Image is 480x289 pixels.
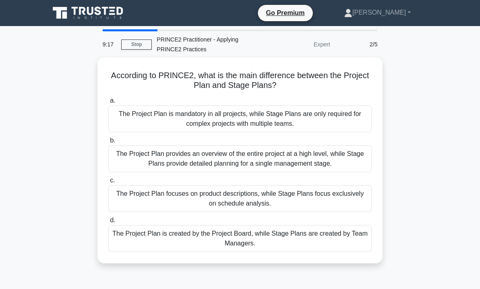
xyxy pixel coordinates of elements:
[108,185,372,212] div: The Project Plan focuses on product descriptions, while Stage Plans focus exclusively on schedule...
[108,105,372,132] div: The Project Plan is mandatory in all projects, while Stage Plans are only required for complex pr...
[110,177,115,184] span: c.
[121,39,152,50] a: Stop
[110,97,115,104] span: a.
[108,225,372,252] div: The Project Plan is created by the Project Board, while Stage Plans are created by Team Managers.
[110,137,115,144] span: b.
[325,4,430,21] a: [PERSON_NAME]
[335,36,382,53] div: 2/5
[152,31,264,57] div: PRINCE2 Practitioner - Applying PRINCE2 Practices
[261,8,310,18] a: Go Premium
[98,36,121,53] div: 9:17
[110,217,115,223] span: d.
[107,70,373,91] h5: According to PRINCE2, what is the main difference between the Project Plan and Stage Plans?
[108,145,372,172] div: The Project Plan provides an overview of the entire project at a high level, while Stage Plans pr...
[264,36,335,53] div: Expert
